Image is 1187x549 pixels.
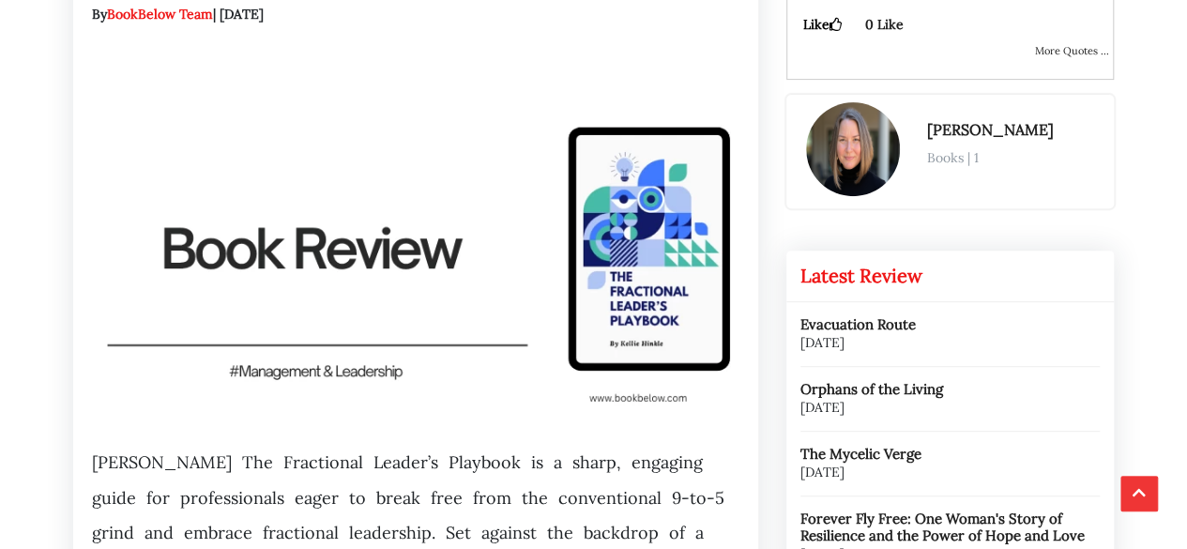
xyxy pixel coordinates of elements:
img: Kellie Hinkle [806,102,900,196]
img: The Fractional Leader’s Playbook [73,84,758,426]
div: [DATE] [800,398,943,417]
span: 0 Like [865,16,904,33]
a: Forever Fly Free: One Woman's Story of Resilience and the Power of Hope and Love [800,510,1085,544]
a: [PERSON_NAME] [927,120,1054,139]
span: Like [799,14,848,34]
a: 0 Like [859,16,910,33]
a: Orphans of the Living [800,380,943,398]
p: Books | 1 [927,149,1111,168]
a: More Quotes ... [1034,44,1108,57]
span: BookBelow Team [107,6,213,23]
div: [DATE] [800,333,916,352]
div: By | [DATE] [92,5,739,42]
a: Evacuation Route [800,315,916,333]
a: The Mycelic Verge [800,445,921,463]
button: Scroll Top [1120,476,1158,511]
h2: Latest Review [800,265,1101,287]
div: [DATE] [800,463,921,481]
